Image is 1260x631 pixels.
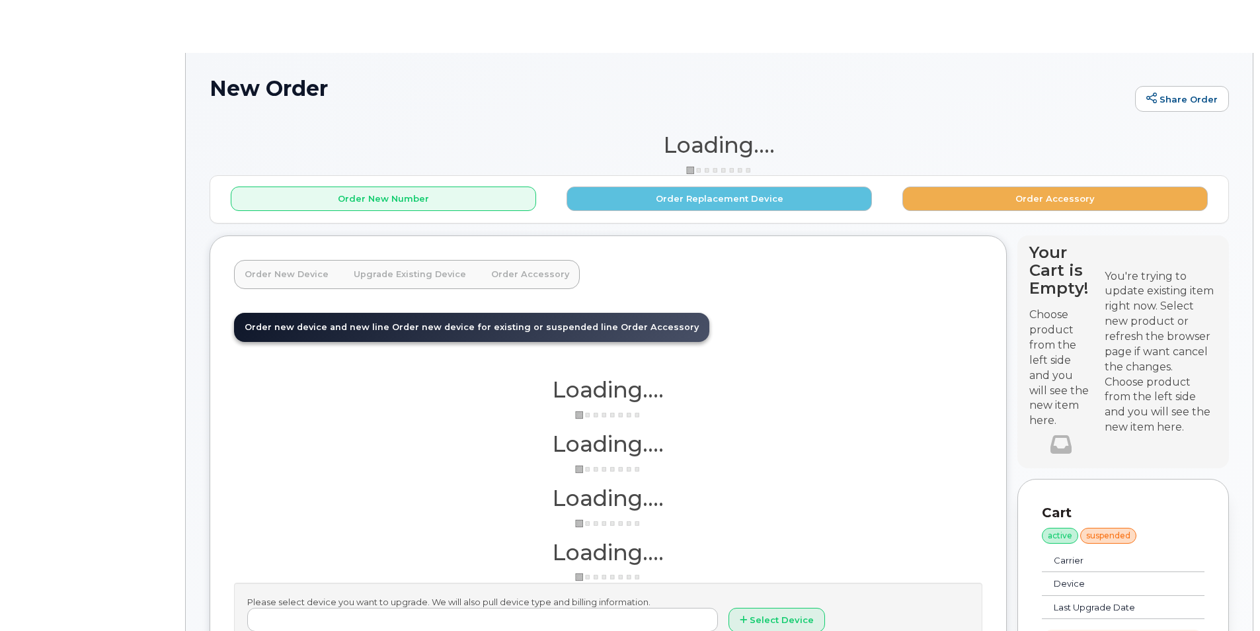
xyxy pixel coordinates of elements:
img: ajax-loader-3a6953c30dc77f0bf724df975f13086db4f4c1262e45940f03d1251963f1bf2e.gif [575,572,641,582]
p: Cart [1042,503,1204,523]
span: Order Accessory [621,322,699,332]
h4: Your Cart is Empty! [1029,243,1093,297]
button: Order Replacement Device [567,187,872,211]
h1: Loading.... [234,486,982,510]
td: Device [1042,572,1175,596]
h1: Loading.... [234,378,982,401]
a: Order New Device [234,260,339,289]
button: Order Accessory [902,187,1208,211]
a: Upgrade Existing Device [343,260,477,289]
button: Order New Number [231,187,536,211]
span: Order new device and new line [245,322,389,332]
a: Order Accessory [481,260,580,289]
h1: Loading.... [234,432,982,456]
img: ajax-loader-3a6953c30dc77f0bf724df975f13086db4f4c1262e45940f03d1251963f1bf2e.gif [575,410,641,420]
td: Last Upgrade Date [1042,596,1175,620]
img: ajax-loader-3a6953c30dc77f0bf724df975f13086db4f4c1262e45940f03d1251963f1bf2e.gif [575,519,641,528]
h1: Loading.... [234,540,982,564]
div: active [1042,528,1078,544]
img: ajax-loader-3a6953c30dc77f0bf724df975f13086db4f4c1262e45940f03d1251963f1bf2e.gif [686,165,752,175]
p: Choose product from the left side and you will see the new item here. [1029,308,1093,429]
div: suspended [1080,528,1136,544]
div: Choose product from the left side and you will see the new item here. [1105,375,1217,435]
h1: Loading.... [210,133,1229,157]
h1: New Order [210,77,1128,100]
td: Carrier [1042,549,1175,573]
img: ajax-loader-3a6953c30dc77f0bf724df975f13086db4f4c1262e45940f03d1251963f1bf2e.gif [575,464,641,474]
a: Share Order [1135,86,1229,112]
div: You're trying to update existing item right now. Select new product or refresh the browser page i... [1105,269,1217,375]
span: Order new device for existing or suspended line [392,322,618,332]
